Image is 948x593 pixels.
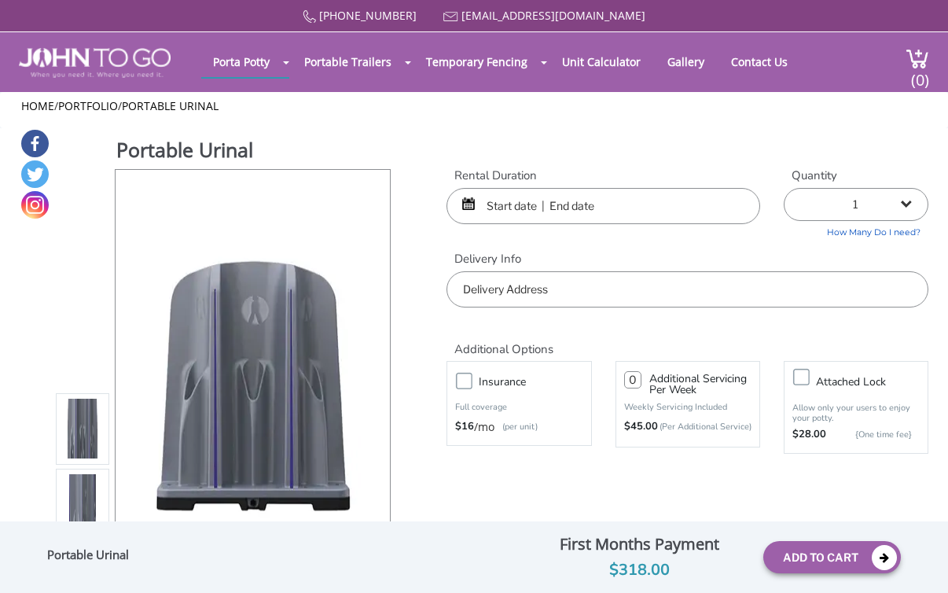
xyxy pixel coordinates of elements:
p: Allow only your users to enjoy your potty. [792,403,920,423]
button: Add To Cart [763,541,901,573]
img: Product [134,181,373,551]
div: $318.00 [527,558,751,583]
a: Home [21,98,54,113]
div: First Months Payment [527,531,751,558]
a: Twitter [21,160,49,188]
button: Live Chat [885,530,948,593]
a: Contact Us [719,46,799,77]
a: Facebook [21,130,49,157]
label: Quantity [784,168,928,184]
a: Portable Trailers [292,46,403,77]
input: Delivery Address [446,271,928,308]
a: Temporary Fencing [414,46,539,77]
ul: / / [21,98,928,114]
p: {One time fee} [834,427,912,443]
div: /mo [455,419,582,435]
a: Instagram [21,191,49,219]
a: Portfolio [58,98,118,113]
a: [EMAIL_ADDRESS][DOMAIN_NAME] [461,8,645,23]
p: Weekly Servicing Included [624,401,751,413]
span: (0) [911,57,930,90]
strong: $45.00 [624,419,658,435]
input: Start date | End date [446,188,759,224]
input: 0 [624,371,641,389]
strong: $28.00 [792,427,826,443]
a: Portable Urinal [122,98,219,113]
div: Portable Urinal [47,547,261,568]
h2: Additional Options [446,323,928,357]
img: Mail [443,12,458,22]
a: Unit Calculator [550,46,652,77]
h3: Additional Servicing Per Week [649,374,751,396]
a: Porta Potty [201,46,281,77]
h1: Portable Urinal [116,136,392,168]
label: Rental Duration [446,168,759,184]
img: Call [303,10,316,24]
h3: Attached lock [816,372,935,392]
a: [PHONE_NUMBER] [319,8,417,23]
p: Full coverage [455,400,582,415]
p: (Per Additional Service) [658,421,751,433]
img: cart a [906,48,929,69]
h3: Insurance [479,372,598,392]
img: JOHN to go [19,48,171,78]
label: Delivery Info [446,251,928,267]
p: (per unit) [494,419,538,435]
strong: $16 [455,419,474,435]
a: How Many Do I need? [784,221,928,239]
a: Gallery [656,46,716,77]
